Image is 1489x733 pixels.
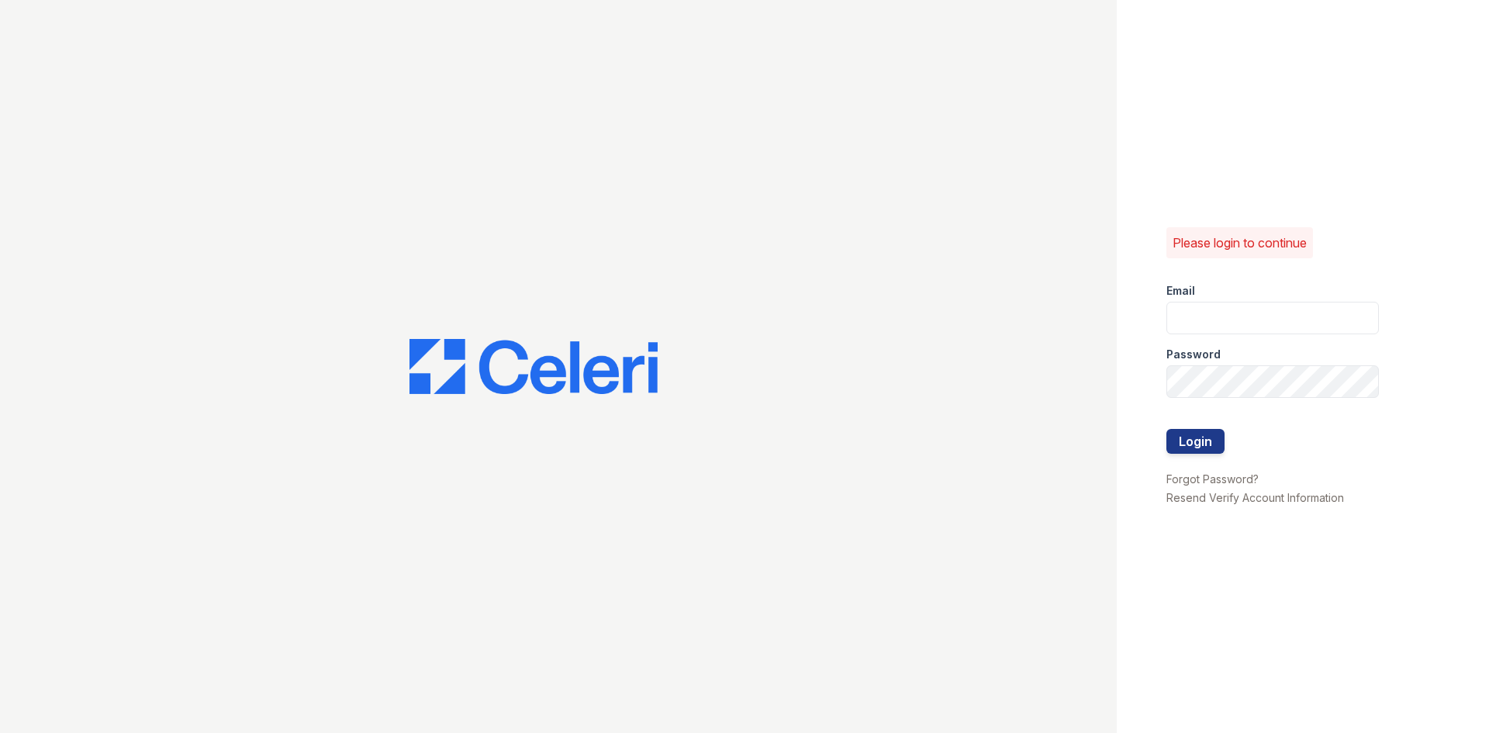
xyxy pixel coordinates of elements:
p: Please login to continue [1173,233,1307,252]
a: Resend Verify Account Information [1166,491,1344,504]
a: Forgot Password? [1166,472,1259,486]
label: Email [1166,283,1195,299]
img: CE_Logo_Blue-a8612792a0a2168367f1c8372b55b34899dd931a85d93a1a3d3e32e68fde9ad4.png [409,339,658,395]
button: Login [1166,429,1225,454]
label: Password [1166,347,1221,362]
